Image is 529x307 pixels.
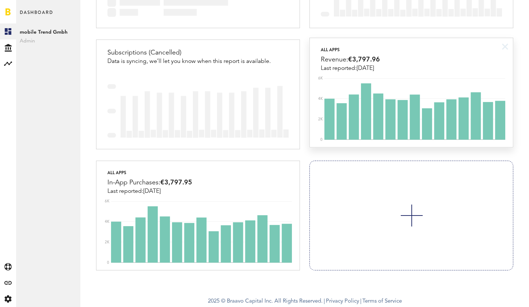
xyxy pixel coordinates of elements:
div: In-App Purchases: [107,177,192,188]
text: 4K [318,97,323,101]
a: Privacy Policy [326,299,359,304]
div: All apps [321,45,380,54]
span: Admin [20,37,77,45]
div: All apps [107,168,192,177]
span: Support [15,5,42,12]
text: 6K [105,199,110,203]
span: mobile Trend Gmbh [20,28,77,37]
text: 0 [107,261,109,265]
span: 2025 © Braavo Capital Inc. All Rights Reserved. [208,296,323,307]
text: 6K [318,76,323,80]
text: 0 [320,138,323,142]
text: 4K [105,220,110,224]
div: Last reported: [321,65,380,72]
div: Revenue: [321,54,380,65]
div: Last reported: [107,188,192,195]
span: €3,797.95 [160,179,192,186]
div: Data is syncing, we’ll let you know when this report is available. [107,58,271,65]
text: 2K [105,240,110,244]
img: bar-chart-stub.svg [107,84,289,138]
text: 2K [318,117,323,121]
a: Terms of Service [362,299,402,304]
span: Dashboard [20,8,53,23]
div: Subscriptions (Cancelled) [107,47,271,58]
span: [DATE] [143,188,161,194]
span: [DATE] [357,65,374,71]
span: €3,797.96 [348,56,380,63]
